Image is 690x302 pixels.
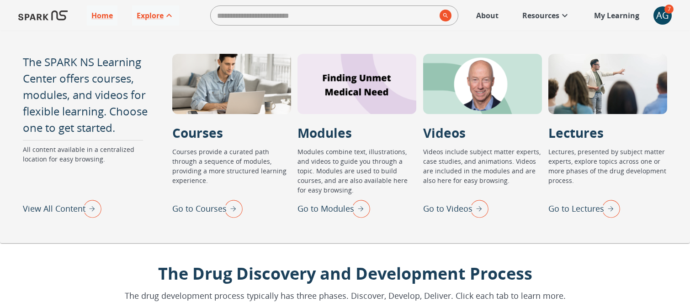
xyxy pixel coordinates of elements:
p: The SPARK NS Learning Center offers courses, modules, and videos for flexible learning. Choose on... [23,54,149,136]
button: account of current user [653,6,672,25]
div: View All Content [23,197,101,220]
p: The drug development process typically has three phases. Discover, Develop, Deliver. Click each t... [125,290,566,302]
a: Resources [518,5,575,26]
div: Courses [172,54,291,114]
div: Videos [423,54,542,114]
img: right arrow [466,197,488,220]
div: Modules [297,54,416,114]
p: The Drug Discovery and Development Process [125,261,566,286]
p: Modules combine text, illustrations, and videos to guide you through a topic. Modules are used to... [297,147,416,197]
span: 7 [664,5,674,14]
p: Courses [172,123,223,142]
img: right arrow [220,197,243,220]
p: Resources [522,10,559,21]
p: About [476,10,499,21]
div: Go to Videos [423,197,488,220]
a: Home [87,5,117,26]
div: Go to Courses [172,197,243,220]
p: Home [91,10,113,21]
button: search [436,6,451,25]
div: AG [653,6,672,25]
a: About [472,5,503,26]
div: Lectures [548,54,667,114]
img: right arrow [79,197,101,220]
p: Go to Courses [172,203,227,215]
img: right arrow [347,197,370,220]
p: All content available in a centralized location for easy browsing. [23,145,149,197]
p: Videos include subject matter experts, case studies, and animations. Videos are included in the m... [423,147,542,197]
a: Explore [132,5,179,26]
div: Go to Modules [297,197,370,220]
p: Modules [297,123,352,142]
p: Go to Modules [297,203,354,215]
a: My Learning [589,5,644,26]
img: Logo of SPARK at Stanford [18,5,68,26]
p: View All Content [23,203,85,215]
p: My Learning [594,10,639,21]
div: Go to Lectures [548,197,620,220]
p: Explore [137,10,164,21]
img: right arrow [597,197,620,220]
p: Videos [423,123,466,142]
p: Go to Videos [423,203,472,215]
p: Courses provide a curated path through a sequence of modules, providing a more structured learnin... [172,147,291,197]
p: Lectures [548,123,604,142]
p: Lectures, presented by subject matter experts, explore topics across one or more phases of the dr... [548,147,667,197]
p: Go to Lectures [548,203,604,215]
